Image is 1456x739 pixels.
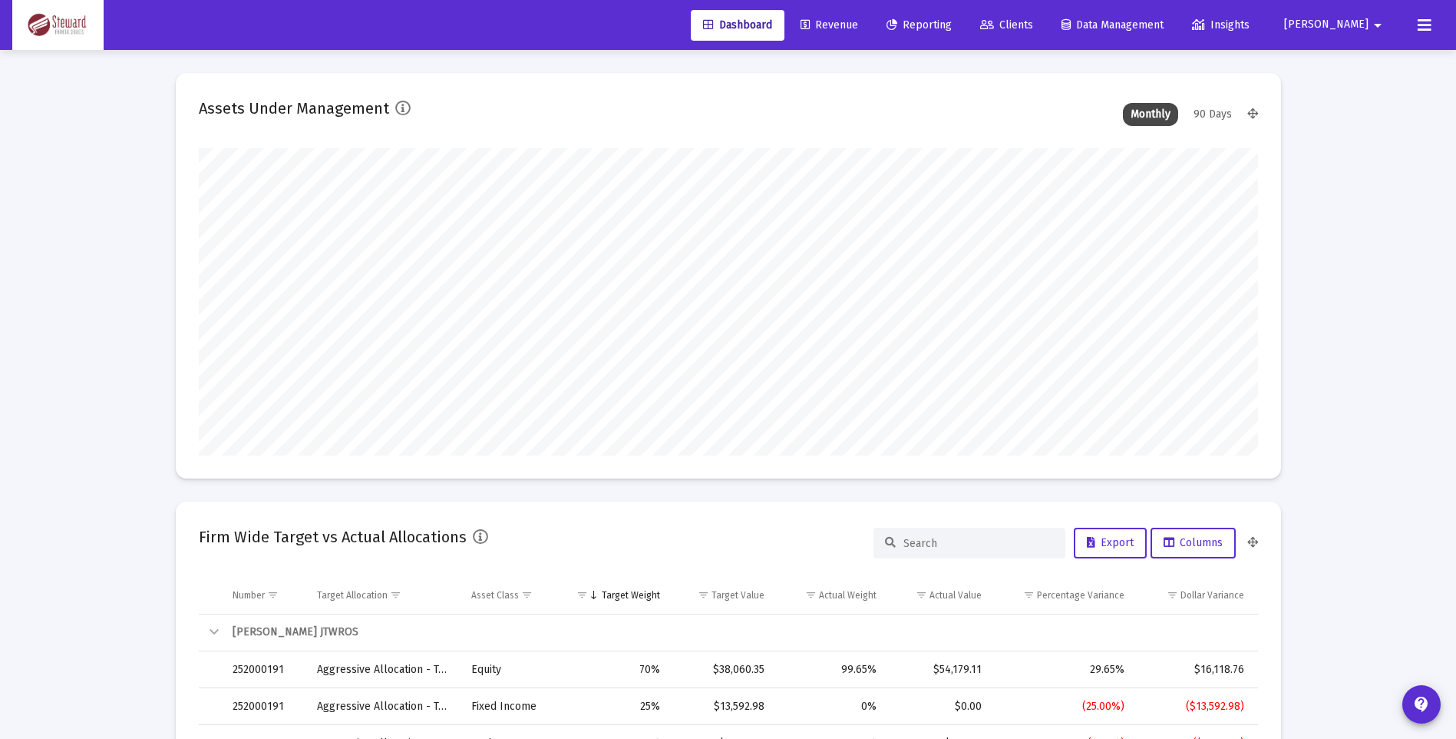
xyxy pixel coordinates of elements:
div: $16,118.76 [1146,662,1243,678]
td: Column Target Allocation [306,577,461,614]
div: 0% [786,699,877,714]
td: Column Actual Weight [775,577,887,614]
span: Show filter options for column 'Target Value' [698,589,709,601]
span: Clients [980,18,1033,31]
div: Target Allocation [317,589,388,601]
button: [PERSON_NAME] [1266,9,1405,40]
button: Export [1074,528,1147,558]
td: Column Asset Class [461,577,560,614]
span: Insights [1192,18,1250,31]
span: Show filter options for column 'Dollar Variance' [1167,589,1178,601]
td: Collapse [199,615,222,651]
span: Show filter options for column 'Target Allocation' [390,589,401,601]
td: Column Percentage Variance [992,577,1136,614]
div: ($13,592.98) [1146,699,1243,714]
span: Show filter options for column 'Target Weight' [576,589,588,601]
div: Target Weight [602,589,660,601]
div: Actual Weight [819,589,877,601]
button: Columns [1151,528,1236,558]
div: Dollar Variance [1180,589,1244,601]
div: 99.65% [786,662,877,678]
div: (25.00%) [1003,699,1125,714]
div: $13,592.98 [682,699,764,714]
span: Revenue [801,18,858,31]
div: [PERSON_NAME] JTWROS [233,625,1244,640]
td: Column Target Value [671,577,775,614]
span: Show filter options for column 'Percentage Variance' [1023,589,1035,601]
img: Dashboard [24,10,92,41]
div: Actual Value [929,589,982,601]
div: 70% [570,662,659,678]
div: 25% [570,699,659,714]
td: Column Number [222,577,306,614]
div: Asset Class [471,589,519,601]
td: Column Target Weight [559,577,670,614]
span: Dashboard [703,18,772,31]
span: Reporting [886,18,952,31]
span: Show filter options for column 'Actual Value' [916,589,927,601]
div: Percentage Variance [1037,589,1124,601]
a: Reporting [874,10,964,41]
a: Dashboard [691,10,784,41]
span: Columns [1164,536,1223,549]
a: Clients [968,10,1045,41]
span: Show filter options for column 'Actual Weight' [805,589,817,601]
a: Data Management [1049,10,1176,41]
td: 252000191 [222,651,306,688]
a: Insights [1180,10,1262,41]
a: Revenue [788,10,870,41]
div: $38,060.35 [682,662,764,678]
td: Column Actual Value [887,577,992,614]
td: Aggressive Allocation - Test [306,688,461,725]
div: Number [233,589,265,601]
td: 252000191 [222,688,306,725]
span: Show filter options for column 'Asset Class' [521,589,533,601]
td: Fixed Income [461,688,560,725]
div: $0.00 [898,699,982,714]
div: Target Value [711,589,764,601]
mat-icon: arrow_drop_down [1369,10,1387,41]
input: Search [903,537,1054,550]
div: 90 Days [1186,103,1240,126]
td: Column Dollar Variance [1135,577,1257,614]
h2: Assets Under Management [199,96,389,121]
span: [PERSON_NAME] [1284,18,1369,31]
div: 29.65% [1003,662,1125,678]
h2: Firm Wide Target vs Actual Allocations [199,525,467,549]
td: Aggressive Allocation - Test [306,651,461,688]
mat-icon: contact_support [1412,695,1431,714]
td: Equity [461,651,560,688]
span: Data Management [1061,18,1164,31]
span: Show filter options for column 'Number' [267,589,279,601]
div: Monthly [1123,103,1178,126]
div: $54,179.11 [898,662,982,678]
span: Export [1087,536,1134,549]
